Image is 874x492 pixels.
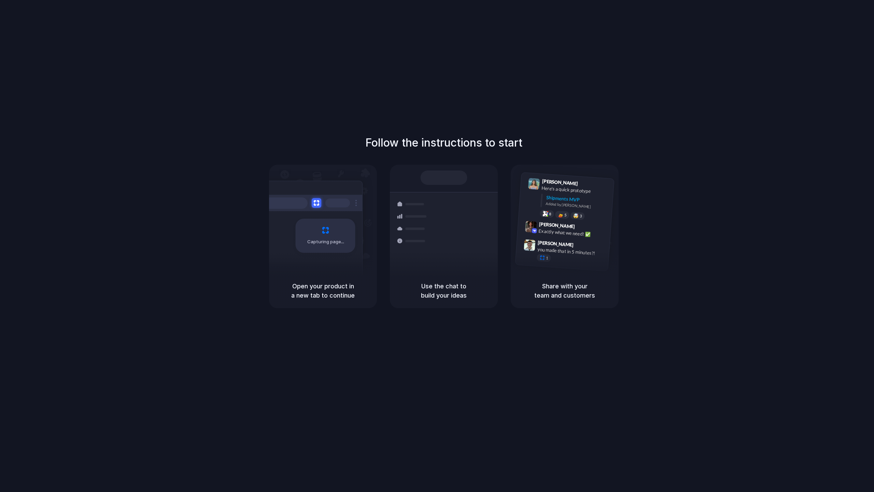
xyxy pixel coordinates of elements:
div: 🤯 [573,213,579,218]
span: 8 [549,212,551,216]
span: 9:42 AM [577,223,591,232]
span: 5 [564,213,567,217]
h5: Use the chat to build your ideas [398,282,490,300]
div: Shipments MVP [546,194,609,205]
div: Exactly what we need! ✅ [538,227,607,239]
span: 9:47 AM [576,242,590,250]
span: 9:41 AM [580,181,594,189]
span: [PERSON_NAME] [539,220,575,230]
span: [PERSON_NAME] [542,177,578,187]
h5: Share with your team and customers [519,282,610,300]
span: 3 [580,214,582,218]
div: Here's a quick prototype [541,184,610,196]
h5: Open your product in a new tab to continue [277,282,369,300]
h1: Follow the instructions to start [365,135,522,151]
span: Capturing page [307,238,345,245]
span: [PERSON_NAME] [538,239,574,249]
div: Added by [PERSON_NAME] [546,201,608,211]
div: you made that in 5 minutes?! [537,246,605,257]
span: 1 [546,256,548,260]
